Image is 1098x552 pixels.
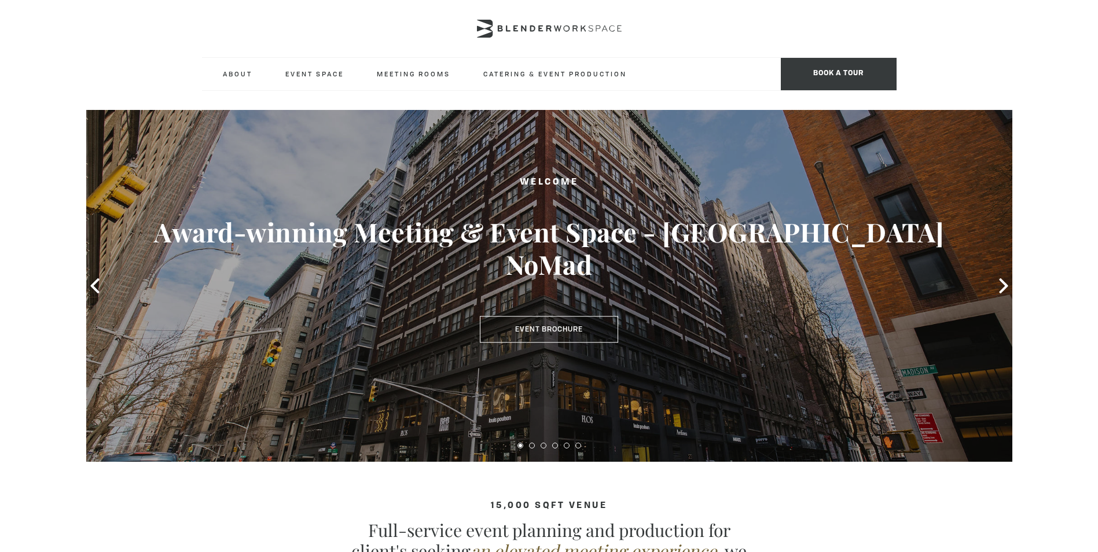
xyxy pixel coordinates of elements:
[214,58,262,90] a: About
[133,216,966,281] h3: Award-winning Meeting & Event Space - [GEOGRAPHIC_DATA] NoMad
[781,58,897,90] span: Book a tour
[202,501,897,511] h4: 15,000 sqft venue
[133,175,966,190] h2: Welcome
[480,316,618,343] a: Event Brochure
[474,58,636,90] a: Catering & Event Production
[276,58,353,90] a: Event Space
[368,58,460,90] a: Meeting Rooms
